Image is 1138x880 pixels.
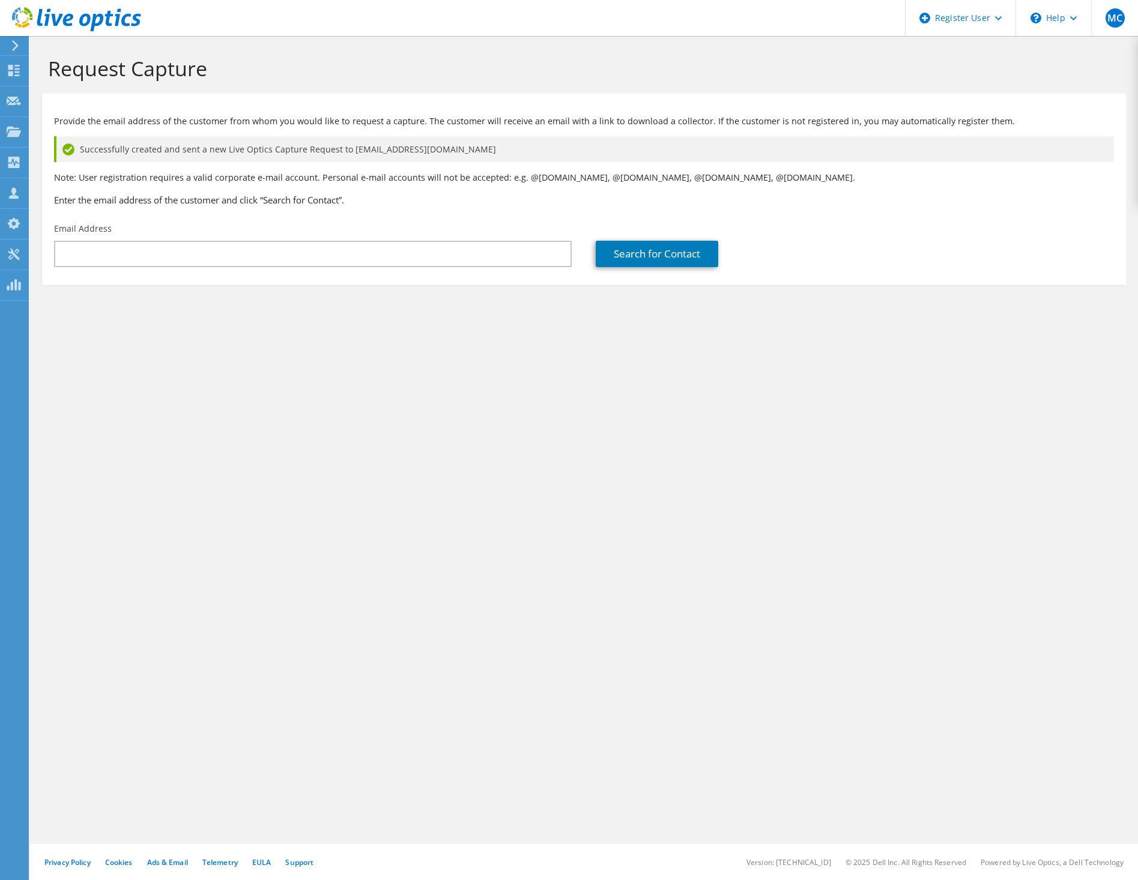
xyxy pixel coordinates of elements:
[147,857,188,867] a: Ads & Email
[54,223,112,235] label: Email Address
[1031,13,1041,23] svg: \n
[44,857,91,867] a: Privacy Policy
[202,857,238,867] a: Telemetry
[48,56,1114,81] h1: Request Capture
[846,857,966,867] li: © 2025 Dell Inc. All Rights Reserved
[105,857,133,867] a: Cookies
[252,857,271,867] a: EULA
[596,241,718,267] a: Search for Contact
[54,171,1114,184] p: Note: User registration requires a valid corporate e-mail account. Personal e-mail accounts will ...
[285,857,313,867] a: Support
[746,857,831,867] li: Version: [TECHNICAL_ID]
[54,193,1114,206] h3: Enter the email address of the customer and click “Search for Contact”.
[1106,8,1125,28] span: MC
[54,115,1114,128] p: Provide the email address of the customer from whom you would like to request a capture. The cust...
[80,143,496,156] span: Successfully created and sent a new Live Optics Capture Request to [EMAIL_ADDRESS][DOMAIN_NAME]
[981,857,1124,867] li: Powered by Live Optics, a Dell Technology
